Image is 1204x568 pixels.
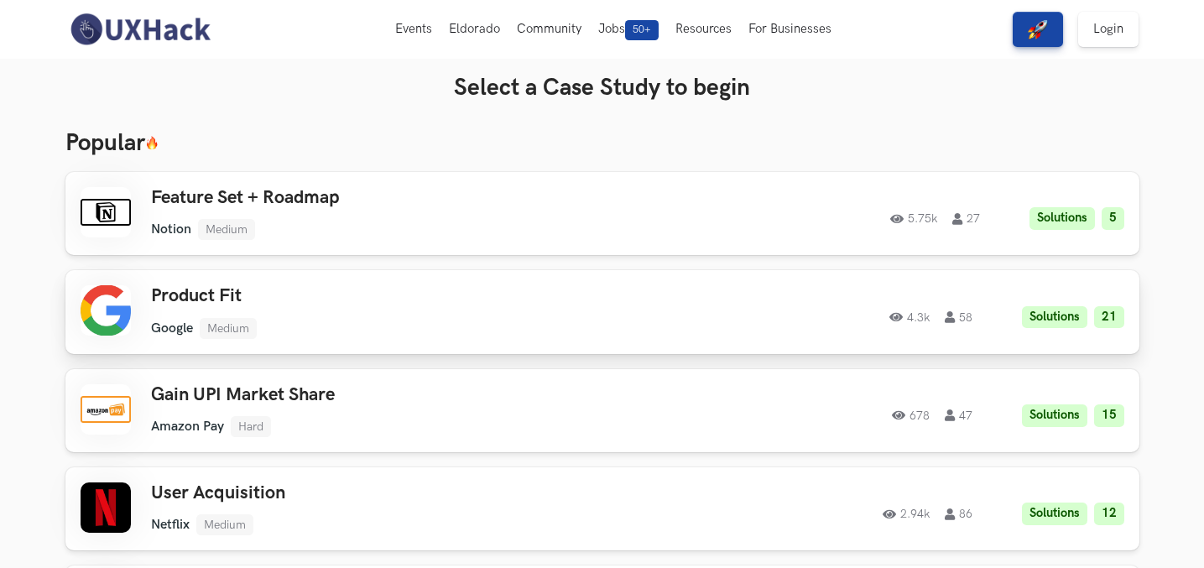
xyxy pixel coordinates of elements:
[151,187,628,209] h3: Feature Set + Roadmap
[65,467,1139,550] a: User AcquisitionNetflixMedium2.94k86Solutions12
[151,419,224,435] li: Amazon Pay
[151,221,191,237] li: Notion
[883,508,930,520] span: 2.94k
[625,20,659,40] span: 50+
[151,285,628,307] h3: Product Fit
[65,369,1139,452] a: Gain UPI Market ShareAmazon PayHard67847Solutions15
[1029,207,1095,230] li: Solutions
[151,384,628,406] h3: Gain UPI Market Share
[196,514,253,535] li: Medium
[952,213,980,225] span: 27
[65,172,1139,255] a: Feature Set + RoadmapNotionMedium5.75k27Solutions5
[65,12,215,47] img: UXHack-logo.png
[1022,404,1087,427] li: Solutions
[151,320,193,336] li: Google
[145,136,159,150] img: 🔥
[1094,503,1124,525] li: 12
[151,517,190,533] li: Netflix
[200,318,257,339] li: Medium
[198,219,255,240] li: Medium
[65,74,1139,102] h3: Select a Case Study to begin
[65,129,1139,158] h3: Popular
[892,409,930,421] span: 678
[945,508,972,520] span: 86
[1022,306,1087,329] li: Solutions
[890,213,937,225] span: 5.75k
[945,409,972,421] span: 47
[1094,404,1124,427] li: 15
[945,311,972,323] span: 58
[1028,19,1048,39] img: rocket
[151,482,628,504] h3: User Acquisition
[231,416,271,437] li: Hard
[1102,207,1124,230] li: 5
[1078,12,1139,47] a: Login
[1094,306,1124,329] li: 21
[65,270,1139,353] a: Product FitGoogleMedium4.3k58Solutions21
[889,311,930,323] span: 4.3k
[1022,503,1087,525] li: Solutions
